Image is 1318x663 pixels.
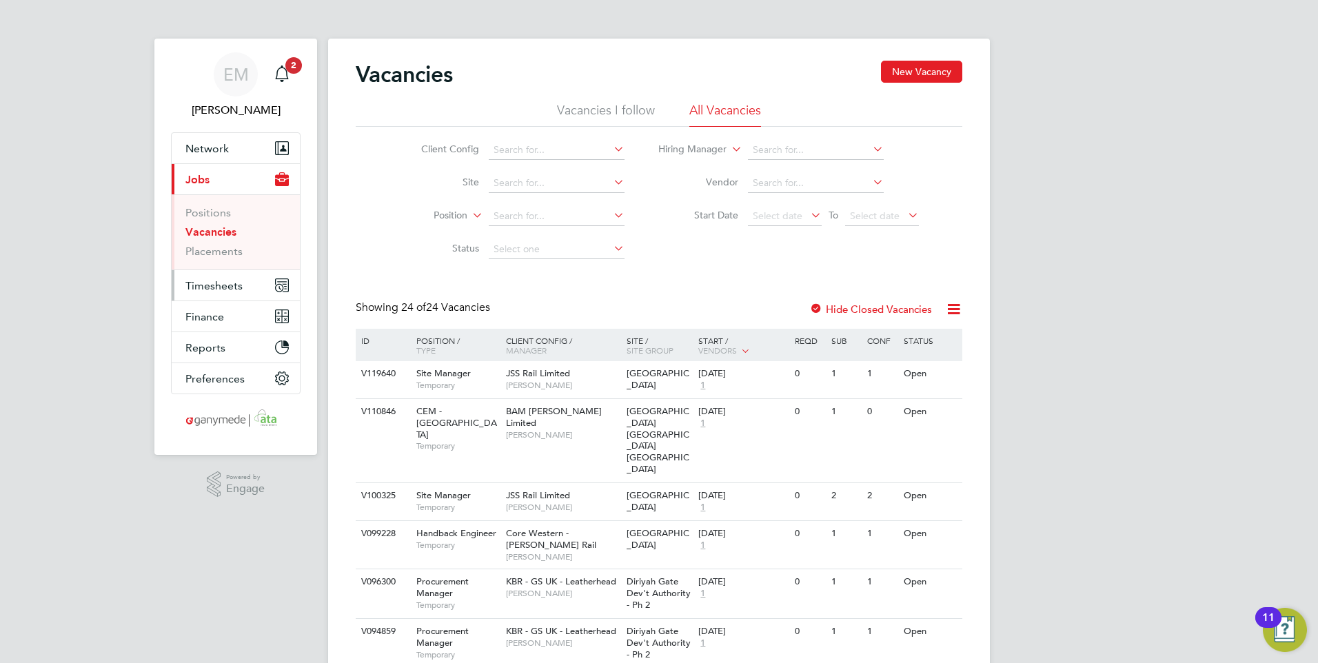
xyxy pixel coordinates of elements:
[627,575,691,611] span: Diriyah Gate Dev't Authority - Ph 2
[557,102,655,127] li: Vacancies I follow
[172,363,300,394] button: Preferences
[226,471,265,483] span: Powered by
[154,39,317,455] nav: Main navigation
[791,329,827,352] div: Reqd
[828,361,864,387] div: 1
[791,619,827,644] div: 0
[489,174,625,193] input: Search for...
[900,521,960,547] div: Open
[627,489,689,513] span: [GEOGRAPHIC_DATA]
[864,619,900,644] div: 1
[623,329,696,362] div: Site /
[185,173,210,186] span: Jobs
[489,141,625,160] input: Search for...
[185,142,229,155] span: Network
[864,569,900,595] div: 1
[753,210,802,222] span: Select date
[185,206,231,219] a: Positions
[698,637,707,649] span: 1
[864,483,900,509] div: 2
[828,329,864,352] div: Sub
[489,240,625,259] input: Select one
[627,367,689,391] span: [GEOGRAPHIC_DATA]
[698,528,788,540] div: [DATE]
[358,399,406,425] div: V110846
[401,300,490,314] span: 24 Vacancies
[1262,618,1275,635] div: 11
[828,619,864,644] div: 1
[689,102,761,127] li: All Vacancies
[828,483,864,509] div: 2
[356,300,493,315] div: Showing
[416,600,499,611] span: Temporary
[416,367,471,379] span: Site Manager
[223,65,249,83] span: EM
[791,521,827,547] div: 0
[185,225,236,238] a: Vacancies
[1263,608,1307,652] button: Open Resource Center, 11 new notifications
[627,625,691,660] span: Diriyah Gate Dev't Authority - Ph 2
[358,329,406,352] div: ID
[627,527,689,551] span: [GEOGRAPHIC_DATA]
[506,527,596,551] span: Core Western - [PERSON_NAME] Rail
[400,176,479,188] label: Site
[627,345,673,356] span: Site Group
[828,399,864,425] div: 1
[172,133,300,163] button: Network
[698,418,707,429] span: 1
[506,489,570,501] span: JSS Rail Limited
[850,210,900,222] span: Select date
[356,61,453,88] h2: Vacancies
[416,625,469,649] span: Procurement Manager
[506,625,616,637] span: KBR - GS UK - Leatherhead
[698,490,788,502] div: [DATE]
[416,649,499,660] span: Temporary
[900,361,960,387] div: Open
[171,52,301,119] a: EM[PERSON_NAME]
[416,405,497,440] span: CEM - [GEOGRAPHIC_DATA]
[185,341,225,354] span: Reports
[416,527,496,539] span: Handback Engineer
[659,209,738,221] label: Start Date
[358,569,406,595] div: V096300
[172,164,300,194] button: Jobs
[358,521,406,547] div: V099228
[388,209,467,223] label: Position
[506,575,616,587] span: KBR - GS UK - Leatherhead
[226,483,265,495] span: Engage
[900,329,960,352] div: Status
[172,194,300,269] div: Jobs
[791,399,827,425] div: 0
[185,279,243,292] span: Timesheets
[171,102,301,119] span: Emma Malvenan
[358,483,406,509] div: V100325
[900,399,960,425] div: Open
[864,521,900,547] div: 1
[489,207,625,226] input: Search for...
[171,408,301,430] a: Go to home page
[416,380,499,391] span: Temporary
[695,329,791,363] div: Start /
[506,345,547,356] span: Manager
[627,405,689,475] span: [GEOGRAPHIC_DATA] [GEOGRAPHIC_DATA] [GEOGRAPHIC_DATA]
[503,329,623,362] div: Client Config /
[400,143,479,155] label: Client Config
[185,245,243,258] a: Placements
[864,329,900,352] div: Conf
[172,332,300,363] button: Reports
[207,471,265,498] a: Powered byEngage
[182,408,290,430] img: ganymedesolutions-logo-retina.png
[400,242,479,254] label: Status
[659,176,738,188] label: Vendor
[698,540,707,551] span: 1
[506,367,570,379] span: JSS Rail Limited
[864,399,900,425] div: 0
[791,483,827,509] div: 0
[416,575,469,599] span: Procurement Manager
[172,270,300,300] button: Timesheets
[698,345,737,356] span: Vendors
[698,406,788,418] div: [DATE]
[900,619,960,644] div: Open
[358,361,406,387] div: V119640
[881,61,962,83] button: New Vacancy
